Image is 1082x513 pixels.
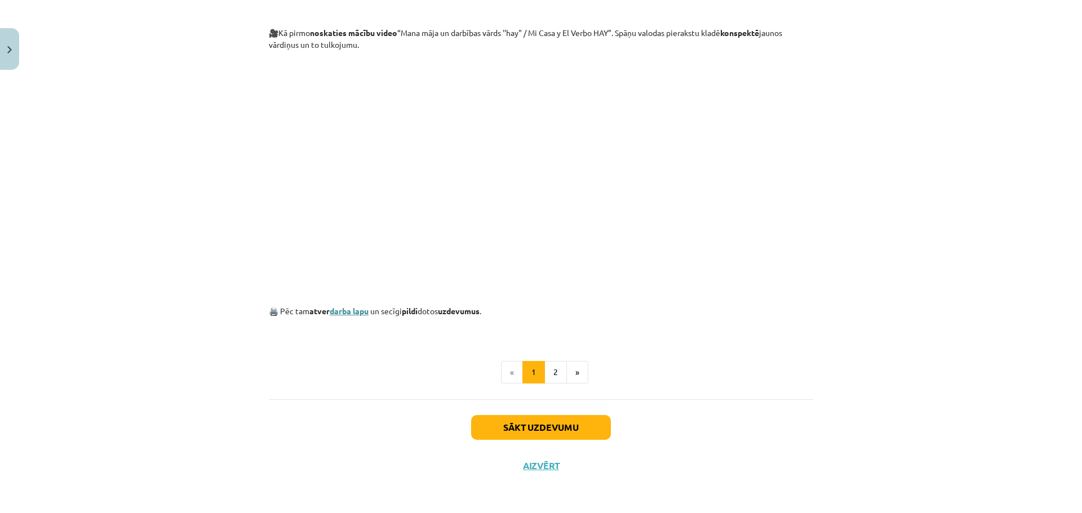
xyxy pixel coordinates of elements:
button: Aizvērt [520,460,562,471]
strong: pildi [402,306,418,316]
button: 2 [544,361,567,383]
button: » [566,361,588,383]
img: icon-close-lesson-0947bae3869378f0d4975bcd49f059093ad1ed9edebbc8119c70593378902aed.svg [7,46,12,53]
strong: atver [309,306,370,316]
a: darba lapu [330,306,369,316]
p: 🎥Kā pirmo “Mana māja un darbības vārds ''hay" / Mi Casa y El Verbo HAY”. Spāņu valodas pierakstu ... [269,19,813,51]
button: 1 [522,361,545,383]
strong: uzdevumus [438,306,480,316]
p: 🖨️ Pēc tam un secīgi dotos . [269,297,813,317]
b: konspektē [720,28,759,38]
button: Sākt uzdevumu [471,415,611,440]
nav: Page navigation example [269,361,813,383]
b: noskaties mācību video [310,28,397,38]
